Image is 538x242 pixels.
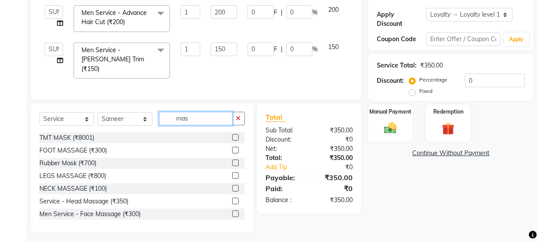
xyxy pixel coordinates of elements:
[328,43,339,51] span: 150
[309,135,359,144] div: ₹0
[39,184,107,193] div: NECK MASSAGE (₹100)
[81,9,147,26] span: Men Service - Advance Hair Cut (₹200)
[309,144,359,153] div: ₹350.00
[312,45,318,54] span: %
[259,196,309,205] div: Balance :
[309,126,359,135] div: ₹350.00
[370,149,532,158] a: Continue Without Payment
[266,113,286,122] span: Total
[125,18,129,26] a: x
[438,121,458,136] img: _gift.svg
[39,197,128,206] div: Service - Head Massage (₹350)
[312,8,318,17] span: %
[39,210,141,219] div: Men Service - Face Massage (₹300)
[159,112,233,125] input: Search or Scan
[377,61,417,70] div: Service Total:
[377,10,426,28] div: Apply Discount
[274,8,277,17] span: F
[259,126,309,135] div: Sub Total:
[259,153,309,163] div: Total:
[259,163,318,172] a: Add Tip
[259,144,309,153] div: Net:
[433,108,464,116] label: Redemption
[504,33,529,46] button: Apply
[420,61,443,70] div: ₹350.00
[380,121,400,135] img: _cash.svg
[309,153,359,163] div: ₹350.00
[419,87,432,95] label: Fixed
[426,32,500,46] input: Enter Offer / Coupon Code
[259,172,309,183] div: Payable:
[328,6,339,14] span: 200
[39,171,106,181] div: LEGS MASSAGE (₹800)
[377,76,404,85] div: Discount:
[281,45,283,54] span: |
[369,108,411,116] label: Manual Payment
[274,45,277,54] span: F
[281,8,283,17] span: |
[81,46,144,73] span: Men Service - [PERSON_NAME] Trim (₹150)
[377,35,426,44] div: Coupon Code
[39,159,96,168] div: Rubber Mask (₹700)
[259,135,309,144] div: Discount:
[309,196,359,205] div: ₹350.00
[99,65,103,73] a: x
[309,172,359,183] div: ₹350.00
[259,183,309,194] div: Paid:
[419,76,447,84] label: Percentage
[318,163,359,172] div: ₹0
[39,133,94,142] div: TMT MASK (₹8001)
[309,183,359,194] div: ₹0
[39,146,107,155] div: FOOT MASSAGE (₹300)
